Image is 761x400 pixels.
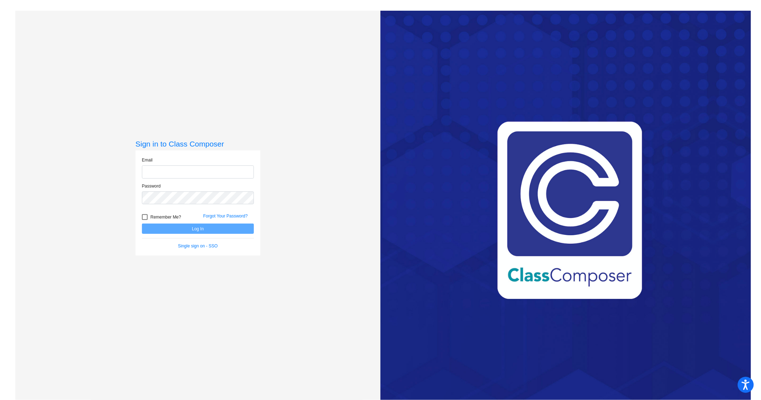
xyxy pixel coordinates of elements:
button: Log In [142,224,254,234]
span: Remember Me? [150,213,181,221]
a: Single sign on - SSO [178,243,218,248]
label: Password [142,183,161,189]
h3: Sign in to Class Composer [136,139,260,148]
a: Forgot Your Password? [203,214,248,219]
label: Email [142,157,153,163]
